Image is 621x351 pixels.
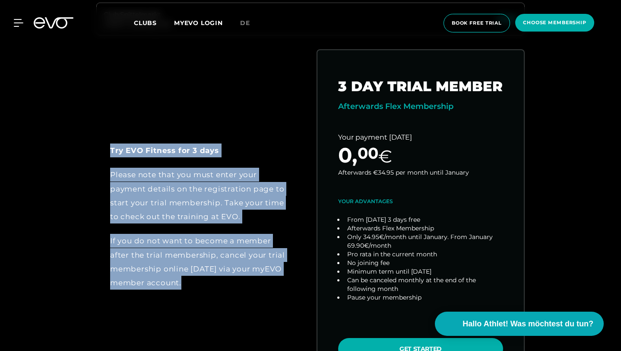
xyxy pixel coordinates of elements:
span: Clubs [134,19,157,27]
span: book free trial [452,19,502,27]
div: Please note that you must enter your payment details on the registration page to start your trial... [110,168,291,223]
span: choose membership [523,19,586,26]
span: de [240,19,250,27]
a: choose membership [513,14,597,32]
a: Clubs [134,19,174,27]
strong: Try EVO Fitness for 3 days [110,146,219,155]
div: If you do not want to become a member after the trial membership, cancel your trial membership on... [110,234,291,290]
a: book free trial [441,14,513,32]
span: Hallo Athlet! Was möchtest du tun? [463,318,593,330]
button: Hallo Athlet! Was möchtest du tun? [435,312,604,336]
a: MYEVO LOGIN [174,19,223,27]
a: de [240,18,260,28]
